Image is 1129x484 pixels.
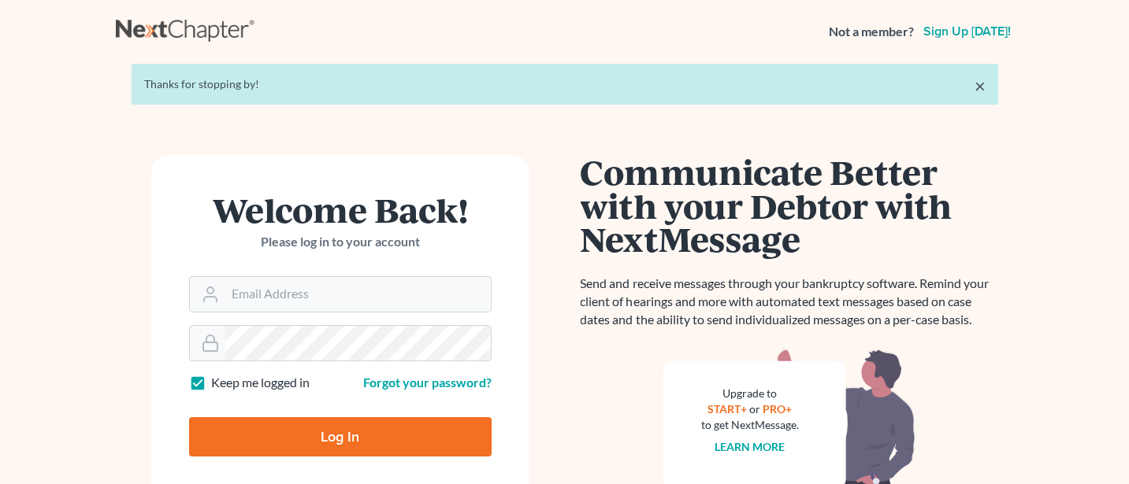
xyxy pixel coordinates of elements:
[920,25,1014,38] a: Sign up [DATE]!
[144,76,986,92] div: Thanks for stopping by!
[763,402,792,416] a: PRO+
[363,375,492,390] a: Forgot your password?
[189,417,492,456] input: Log In
[829,23,914,41] strong: Not a member?
[749,402,760,416] span: or
[189,193,492,227] h1: Welcome Back!
[581,155,998,256] h1: Communicate Better with your Debtor with NextMessage
[975,76,986,95] a: ×
[701,386,799,401] div: Upgrade to
[211,374,310,392] label: Keep me logged in
[581,275,998,329] p: Send and receive messages through your bankruptcy software. Remind your client of hearings and mo...
[225,277,491,312] input: Email Address
[707,402,747,416] a: START+
[189,233,492,251] p: Please log in to your account
[715,440,785,453] a: Learn more
[701,417,799,433] div: to get NextMessage.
